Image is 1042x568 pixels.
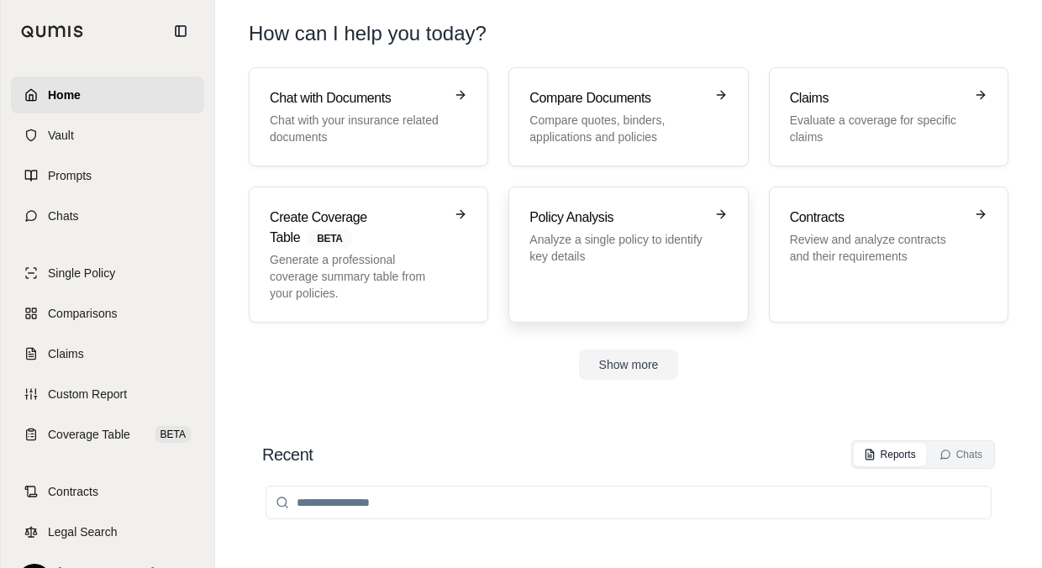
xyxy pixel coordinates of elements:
a: Single Policy [11,255,204,292]
p: Analyze a single policy to identify key details [529,231,703,265]
a: Claims [11,335,204,372]
span: BETA [155,426,191,443]
a: ClaimsEvaluate a coverage for specific claims [769,67,1008,166]
a: ContractsReview and analyze contracts and their requirements [769,187,1008,323]
h2: Recent [262,443,313,466]
a: Custom Report [11,376,204,413]
a: Contracts [11,473,204,510]
span: Claims [48,345,84,362]
span: BETA [307,229,352,248]
span: Home [48,87,81,103]
h3: Policy Analysis [529,208,703,228]
span: Vault [48,127,74,144]
img: Qumis Logo [21,25,84,38]
button: Collapse sidebar [167,18,194,45]
a: Vault [11,117,204,154]
span: Contracts [48,483,98,500]
p: Generate a professional coverage summary table from your policies. [270,251,444,302]
a: Chat with DocumentsChat with your insurance related documents [249,67,488,166]
p: Review and analyze contracts and their requirements [790,231,964,265]
a: Compare DocumentsCompare quotes, binders, applications and policies [508,67,748,166]
h3: Chat with Documents [270,88,444,108]
p: Evaluate a coverage for specific claims [790,112,964,145]
button: Reports [854,443,926,466]
span: Prompts [48,167,92,184]
a: Coverage TableBETA [11,416,204,453]
p: Compare quotes, binders, applications and policies [529,112,703,145]
h3: Create Coverage Table [270,208,444,248]
a: Prompts [11,157,204,194]
h3: Compare Documents [529,88,703,108]
a: Comparisons [11,295,204,332]
p: Chat with your insurance related documents [270,112,444,145]
a: Home [11,76,204,113]
a: Legal Search [11,513,204,550]
a: Policy AnalysisAnalyze a single policy to identify key details [508,187,748,323]
span: Single Policy [48,265,115,281]
a: Create Coverage TableBETAGenerate a professional coverage summary table from your policies. [249,187,488,323]
span: Chats [48,208,79,224]
h3: Claims [790,88,964,108]
h3: Contracts [790,208,964,228]
span: Comparisons [48,305,117,322]
h1: How can I help you today? [249,20,1008,47]
button: Show more [579,350,679,380]
a: Chats [11,197,204,234]
span: Coverage Table [48,426,130,443]
button: Chats [929,443,992,466]
div: Reports [864,448,916,461]
div: Chats [939,448,982,461]
span: Custom Report [48,386,127,402]
span: Legal Search [48,523,118,540]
